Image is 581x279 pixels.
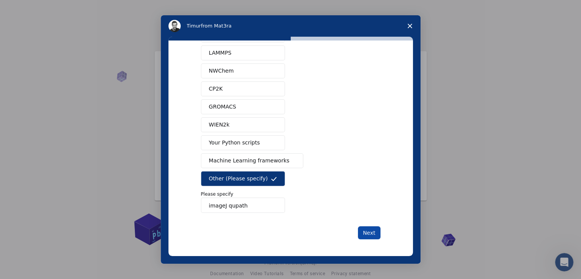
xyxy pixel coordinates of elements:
[209,49,231,57] span: LAMMPS
[16,5,44,12] span: Support
[201,117,285,132] button: WIEN2k
[168,20,181,32] img: Profile image for Timur
[201,63,285,78] button: NWChem
[209,103,236,111] span: GROMACS
[201,171,285,186] button: Other (Please specify)
[201,153,304,168] button: Machine Learning frameworks
[201,191,380,198] p: Please specify
[209,139,260,147] span: Your Python scripts
[201,45,285,60] button: LAMMPS
[399,15,421,37] span: Close survey
[201,198,285,213] input: Enter response
[201,135,285,150] button: Your Python scripts
[201,81,285,96] button: CP2K
[209,67,234,75] span: NWChem
[358,226,380,239] button: Next
[187,23,201,29] span: Timur
[201,23,231,29] span: from Mat3ra
[209,175,268,183] span: Other (Please specify)
[209,85,223,93] span: CP2K
[201,99,285,114] button: GROMACS
[209,157,290,165] span: Machine Learning frameworks
[209,121,230,129] span: WIEN2k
